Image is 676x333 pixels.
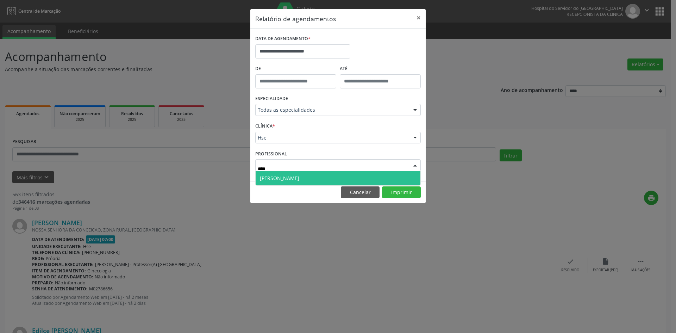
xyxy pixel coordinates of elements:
[340,63,421,74] label: ATÉ
[258,134,406,141] span: Hse
[255,14,336,23] h5: Relatório de agendamentos
[341,186,380,198] button: Cancelar
[382,186,421,198] button: Imprimir
[255,121,275,132] label: CLÍNICA
[260,175,299,181] span: [PERSON_NAME]
[412,9,426,26] button: Close
[255,33,311,44] label: DATA DE AGENDAMENTO
[255,148,287,159] label: PROFISSIONAL
[258,106,406,113] span: Todas as especialidades
[255,93,288,104] label: ESPECIALIDADE
[255,63,336,74] label: De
